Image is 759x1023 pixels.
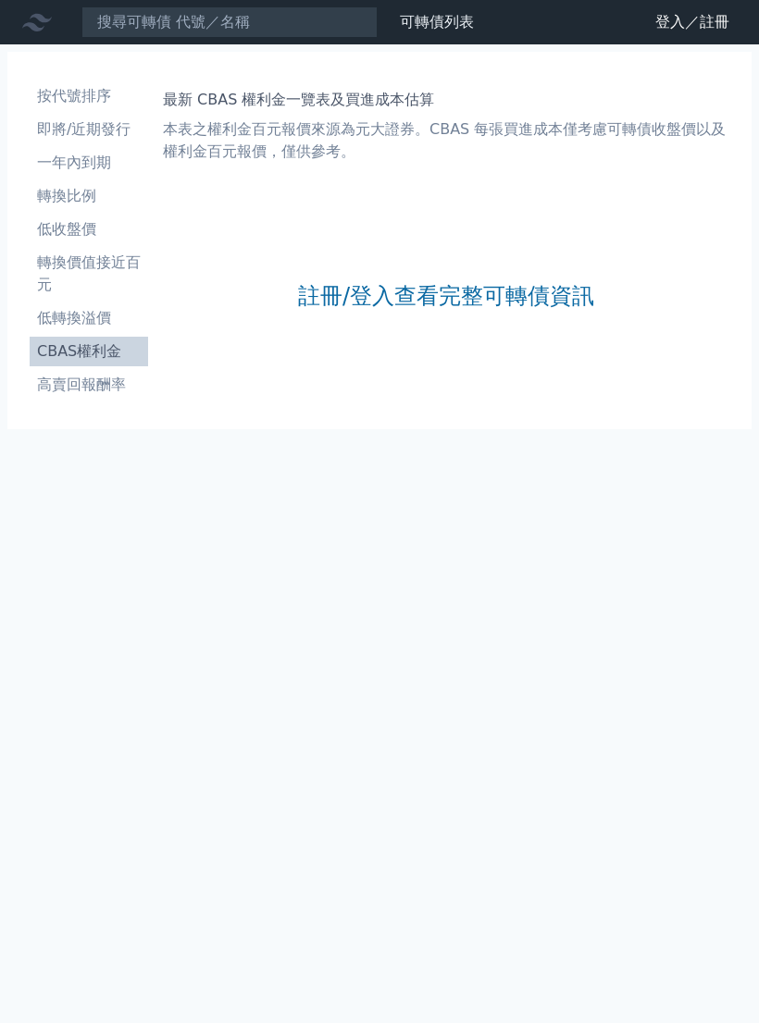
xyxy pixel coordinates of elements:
a: 轉換比例 [30,181,148,211]
input: 搜尋可轉債 代號／名稱 [81,6,378,38]
a: 低轉換溢價 [30,303,148,333]
li: 即將/近期發行 [30,118,148,141]
li: CBAS權利金 [30,340,148,363]
a: 即將/近期發行 [30,115,148,144]
a: 可轉債列表 [400,13,474,31]
p: 本表之權利金百元報價來源為元大證券。CBAS 每張買進成本僅考慮可轉債收盤價以及權利金百元報價，僅供參考。 [163,118,729,163]
li: 轉換價值接近百元 [30,252,148,296]
li: 一年內到期 [30,152,148,174]
li: 低收盤價 [30,218,148,240]
li: 低轉換溢價 [30,307,148,329]
li: 高賣回報酬率 [30,374,148,396]
li: 轉換比例 [30,185,148,207]
a: 登入／註冊 [641,7,744,37]
li: 按代號排序 [30,85,148,107]
a: CBAS權利金 [30,337,148,366]
a: 註冊/登入查看完整可轉債資訊 [298,281,594,311]
a: 按代號排序 [30,81,148,111]
a: 高賣回報酬率 [30,370,148,400]
a: 低收盤價 [30,215,148,244]
a: 一年內到期 [30,148,148,178]
h1: 最新 CBAS 權利金一覽表及買進成本估算 [163,89,729,111]
a: 轉換價值接近百元 [30,248,148,300]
